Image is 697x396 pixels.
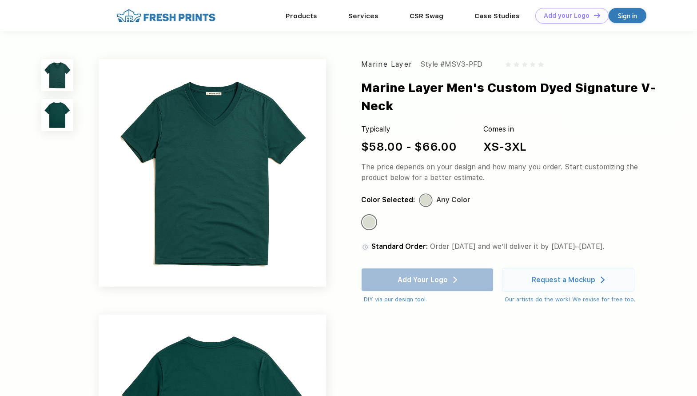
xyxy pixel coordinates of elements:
img: standard order [361,243,369,251]
img: DT [594,13,600,18]
div: Our artists do the work! We revise for free too. [505,295,635,304]
div: $58.00 - $66.00 [361,138,457,155]
span: Standard Order: [371,242,428,251]
a: Sign in [609,8,646,23]
a: Services [348,12,378,20]
div: Request a Mockup [532,276,595,284]
img: gray_star.svg [530,62,535,67]
div: Add your Logo [544,12,589,20]
img: fo%20logo%202.webp [114,8,218,24]
div: Style #MSV3-PFD [420,59,482,70]
div: Any Color [363,216,375,228]
img: func=resize&h=100 [41,59,73,91]
img: gray_star.svg [506,62,511,67]
div: Marine Layer [361,59,413,70]
span: Order [DATE] and we’ll deliver it by [DATE]–[DATE]. [430,242,605,251]
img: func=resize&h=100 [41,99,73,131]
div: Sign in [618,11,637,21]
a: Products [286,12,317,20]
div: The price depends on your design and how many you order. Start customizing the product below for ... [361,162,647,183]
div: Marine Layer Men's Custom Dyed Signature V-Neck [361,79,675,116]
img: gray_star.svg [522,62,527,67]
div: Any Color [436,195,470,205]
div: Typically [361,124,457,135]
img: gray_star.svg [538,62,543,67]
div: DIY via our design tool. [364,295,494,304]
a: CSR Swag [410,12,443,20]
div: Color Selected: [361,195,415,205]
img: gray_star.svg [514,62,519,67]
img: func=resize&h=640 [99,59,326,287]
img: white arrow [601,276,605,283]
div: XS-3XL [483,138,526,155]
div: Comes in [483,124,526,135]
